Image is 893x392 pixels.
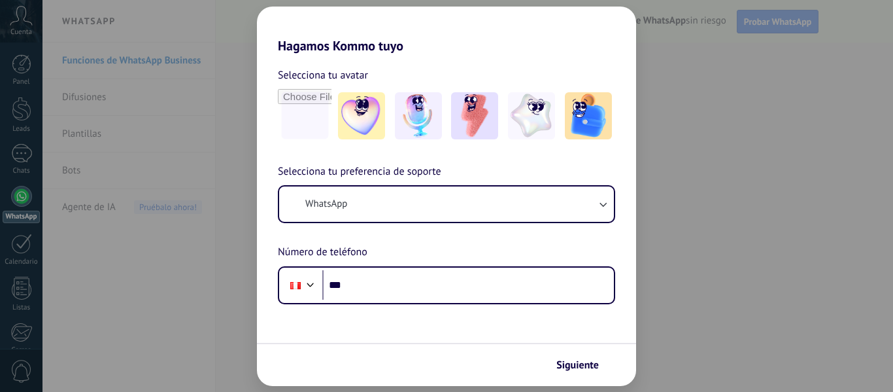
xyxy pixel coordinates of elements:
[395,92,442,139] img: -2.jpeg
[451,92,498,139] img: -3.jpeg
[338,92,385,139] img: -1.jpeg
[508,92,555,139] img: -4.jpeg
[565,92,612,139] img: -5.jpeg
[279,187,614,222] button: WhatsApp
[556,361,599,370] span: Siguiente
[550,354,616,376] button: Siguiente
[278,164,441,181] span: Selecciona tu preferencia de soporte
[278,67,368,84] span: Selecciona tu avatar
[305,198,347,211] span: WhatsApp
[257,7,636,54] h2: Hagamos Kommo tuyo
[278,244,367,261] span: Número de teléfono
[283,272,308,299] div: Peru: + 51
